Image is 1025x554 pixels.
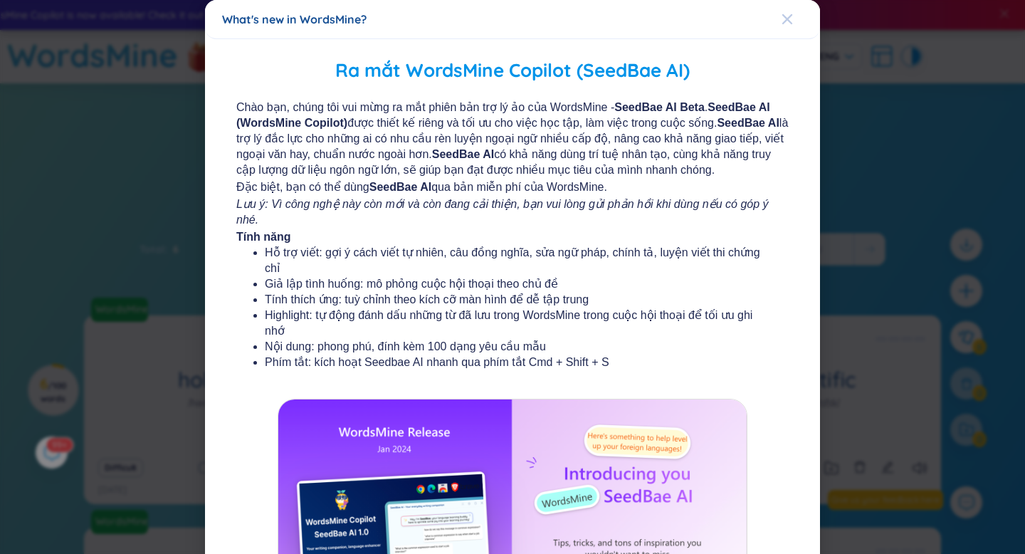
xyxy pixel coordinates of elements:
b: SeedBae AI [369,181,431,193]
span: Chào bạn, chúng tôi vui mừng ra mắt phiên bản trợ lý ảo của WordsMine - . được thiết kế riêng và ... [236,100,789,178]
li: Phím tắt: kích hoạt Seedbae AI nhanh qua phím tắt Cmd + Shift + S [265,355,760,370]
h2: Ra mắt WordsMine Copilot (SeedBae AI) [222,56,803,85]
div: What's new in WordsMine? [222,11,803,27]
b: SeedBae AI Beta [614,101,705,113]
li: Giả lập tình huống: mô phỏng cuộc hội thoại theo chủ đề [265,276,760,292]
i: Lưu ý: Vì công nghệ này còn mới và còn đang cải thiện, bạn vui lòng gửi phản hồi khi dùng nếu có ... [236,198,769,226]
li: Hỗ trợ viết: gợi ý cách viết tự nhiên, câu đồng nghĩa, sửa ngữ pháp, chính tả, luyện viết thi chứ... [265,245,760,276]
li: Nội dung: phong phú, đính kèm 100 dạng yêu cầu mẫu [265,339,760,355]
b: Tính năng [236,231,290,243]
b: SeedBae AI [432,148,494,160]
li: Highlight: tự động đánh dấu những từ đã lưu trong WordsMine trong cuộc hội thoại để tối ưu ghi nhớ [265,308,760,339]
li: Tính thích ứng: tuỳ chỉnh theo kích cỡ màn hình để dễ tập trung [265,292,760,308]
b: SeedBae AI [717,117,779,129]
span: Đặc biệt, bạn có thể dùng qua bản miễn phí của WordsMine. [236,179,789,195]
b: SeedBae AI (WordsMine Copilot) [236,101,770,129]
